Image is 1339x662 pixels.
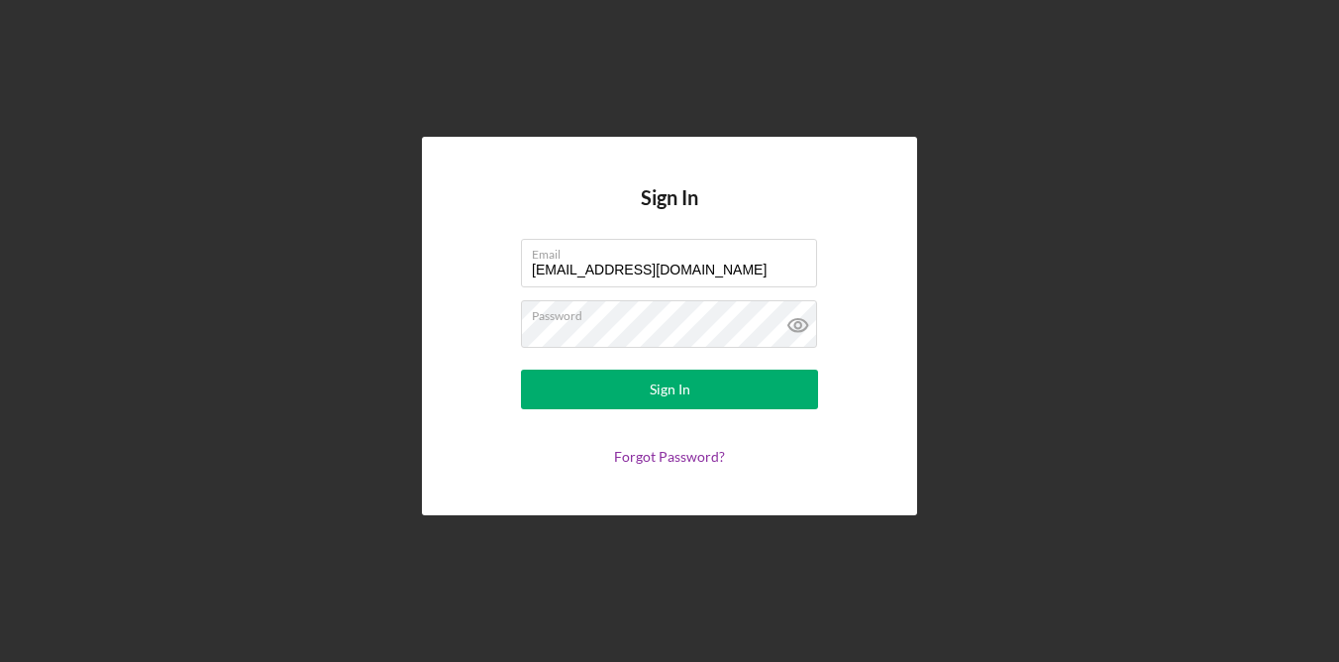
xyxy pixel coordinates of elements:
label: Email [532,240,817,262]
button: Sign In [521,370,818,409]
div: Sign In [650,370,690,409]
h4: Sign In [641,186,698,239]
a: Forgot Password? [614,448,725,465]
label: Password [532,301,817,323]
